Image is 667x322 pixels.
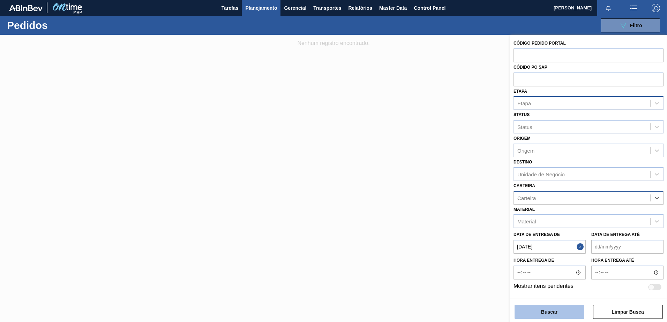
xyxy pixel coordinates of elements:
button: Filtro [601,18,660,32]
img: Logout [652,4,660,12]
label: Data de Entrega até [591,232,640,237]
div: Unidade de Negócio [517,171,565,177]
img: TNhmsLtSVTkK8tSr43FrP2fwEKptu5GPRR3wAAAABJRU5ErkJggg== [9,5,43,11]
div: Material [517,219,536,224]
label: Hora entrega de [514,255,586,266]
div: Etapa [517,100,531,106]
label: Destino [514,160,532,164]
span: Planejamento [245,4,277,12]
label: Origem [514,136,531,141]
img: userActions [629,4,638,12]
span: Filtro [630,23,642,28]
label: Data de Entrega de [514,232,560,237]
label: Código Pedido Portal [514,41,566,46]
span: Control Panel [414,4,445,12]
button: Close [577,240,586,254]
span: Relatórios [348,4,372,12]
span: Gerencial [284,4,306,12]
div: Carteira [517,195,536,201]
label: Mostrar itens pendentes [514,283,574,291]
h1: Pedidos [7,21,111,29]
label: Hora entrega até [591,255,664,266]
div: Status [517,124,532,130]
span: Transportes [313,4,341,12]
input: dd/mm/yyyy [591,240,664,254]
label: Carteira [514,183,535,188]
label: Status [514,112,530,117]
span: Master Data [379,4,407,12]
label: Códido PO SAP [514,65,547,70]
div: Origem [517,147,534,153]
input: dd/mm/yyyy [514,240,586,254]
label: Material [514,207,535,212]
label: Etapa [514,89,527,94]
span: Tarefas [222,4,239,12]
button: Notificações [597,3,620,13]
